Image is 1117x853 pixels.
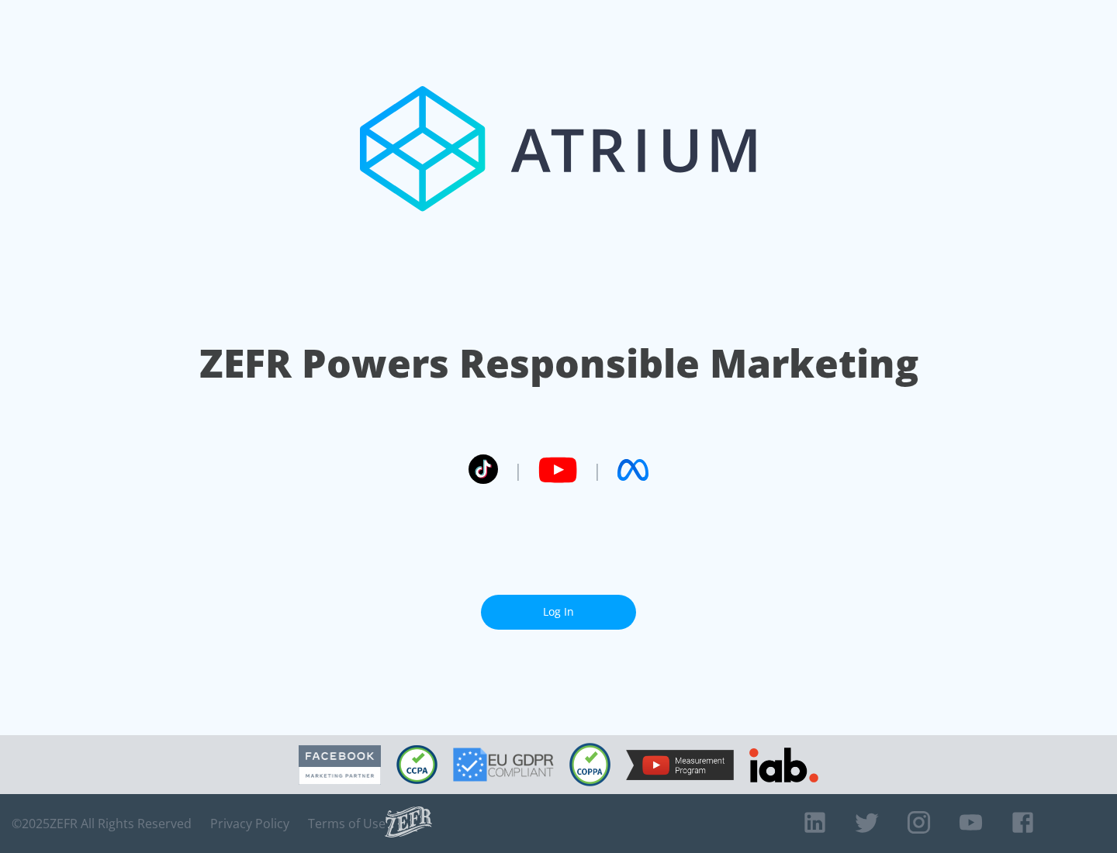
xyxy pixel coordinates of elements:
img: COPPA Compliant [569,743,610,786]
img: IAB [749,748,818,782]
img: YouTube Measurement Program [626,750,734,780]
a: Privacy Policy [210,816,289,831]
h1: ZEFR Powers Responsible Marketing [199,337,918,390]
span: © 2025 ZEFR All Rights Reserved [12,816,192,831]
img: GDPR Compliant [453,748,554,782]
span: | [593,458,602,482]
img: Facebook Marketing Partner [299,745,381,785]
a: Log In [481,595,636,630]
a: Terms of Use [308,816,386,831]
img: CCPA Compliant [396,745,437,784]
span: | [514,458,523,482]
